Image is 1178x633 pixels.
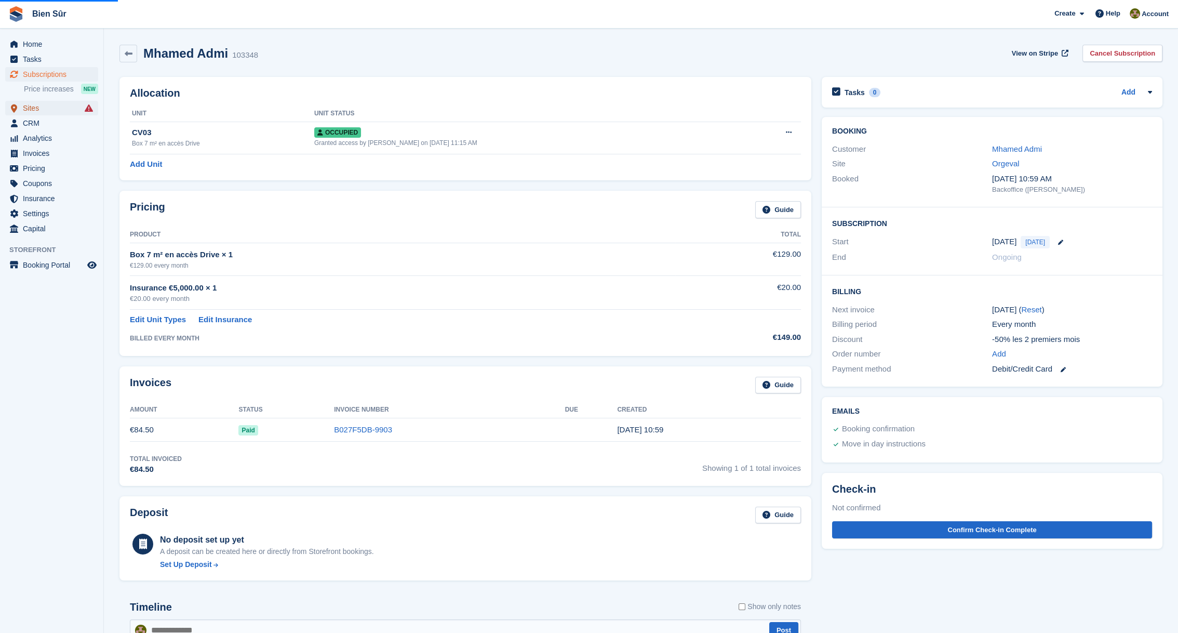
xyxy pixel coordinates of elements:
[160,546,374,557] p: A deposit can be created here or directly from Storefront bookings.
[314,127,361,138] span: Occupied
[130,314,186,326] a: Edit Unit Types
[992,363,1152,375] div: Debit/Credit Card
[675,276,801,310] td: €20.00
[5,52,98,67] a: menu
[1106,8,1120,19] span: Help
[832,286,1152,296] h2: Billing
[869,88,881,97] div: 0
[130,507,168,524] h2: Deposit
[23,37,85,51] span: Home
[24,84,74,94] span: Price increases
[832,304,992,316] div: Next invoice
[130,334,675,343] div: BILLED EVERY MONTH
[5,221,98,236] a: menu
[739,601,801,612] label: Show only notes
[28,5,71,22] a: Bien Sûr
[617,402,801,418] th: Created
[23,116,85,130] span: CRM
[755,201,801,218] a: Guide
[842,438,926,451] div: Move in day instructions
[23,52,85,67] span: Tasks
[675,332,801,344] div: €149.00
[130,454,182,464] div: Total Invoiced
[1082,45,1162,62] a: Cancel Subscription
[132,127,314,139] div: CV03
[198,314,252,326] a: Edit Insurance
[842,423,915,436] div: Booking confirmation
[832,483,1152,495] h2: Check-in
[238,425,258,436] span: Paid
[832,173,992,195] div: Booked
[739,601,745,612] input: Show only notes
[130,377,171,394] h2: Invoices
[5,258,98,272] a: menu
[130,249,675,261] div: Box 7 m² en accès Drive × 1
[5,146,98,161] a: menu
[23,67,85,82] span: Subscriptions
[5,116,98,130] a: menu
[1130,8,1140,19] img: Matthieu Burnand
[132,139,314,148] div: Box 7 m² en accès Drive
[992,173,1152,185] div: [DATE] 10:59 AM
[832,407,1152,416] h2: Emails
[130,227,675,243] th: Product
[845,88,865,97] h2: Tasks
[130,402,238,418] th: Amount
[565,402,618,418] th: Due
[1021,236,1050,248] span: [DATE]
[81,84,98,94] div: NEW
[992,348,1006,360] a: Add
[24,83,98,95] a: Price increases NEW
[160,534,374,546] div: No deposit set up yet
[1142,9,1169,19] span: Account
[675,227,801,243] th: Total
[832,319,992,331] div: Billing period
[992,304,1152,316] div: [DATE] ( )
[23,161,85,176] span: Pricing
[992,334,1152,346] div: -50% les 2 premiers mois
[832,158,992,170] div: Site
[5,191,98,206] a: menu
[130,294,675,304] div: €20.00 every month
[130,159,162,170] a: Add Unit
[992,159,1020,168] a: Orgeval
[992,144,1042,153] a: Mhamed Admi
[130,201,165,218] h2: Pricing
[5,161,98,176] a: menu
[832,127,1152,136] h2: Booking
[5,176,98,191] a: menu
[5,131,98,146] a: menu
[832,363,992,375] div: Payment method
[143,46,228,60] h2: Mhamed Admi
[832,143,992,155] div: Customer
[238,402,334,418] th: Status
[992,184,1152,195] div: Backoffice ([PERSON_NAME])
[334,425,392,434] a: B027F5DB-9903
[130,87,801,99] h2: Allocation
[130,261,675,270] div: €129.00 every month
[130,282,675,294] div: Insurance €5,000.00 × 1
[1021,305,1041,314] a: Reset
[1008,45,1070,62] a: View on Stripe
[992,319,1152,331] div: Every month
[314,105,744,122] th: Unit Status
[832,501,1152,515] div: Not confirmed
[617,425,663,434] time: 2025-08-25 08:59:32 UTC
[5,37,98,51] a: menu
[1012,48,1058,59] span: View on Stripe
[23,258,85,272] span: Booking Portal
[23,221,85,236] span: Capital
[314,138,744,148] div: Granted access by [PERSON_NAME] on [DATE] 11:15 AM
[992,253,1022,261] span: Ongoing
[160,559,374,570] a: Set Up Deposit
[675,243,801,275] td: €129.00
[130,601,172,613] h2: Timeline
[9,245,103,255] span: Storefront
[832,334,992,346] div: Discount
[130,418,238,442] td: €84.50
[130,464,182,476] div: €84.50
[5,206,98,221] a: menu
[992,236,1016,248] time: 2025-08-24 23:00:00 UTC
[85,104,93,112] i: Smart entry sync failures have occurred
[702,454,801,476] span: Showing 1 of 1 total invoices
